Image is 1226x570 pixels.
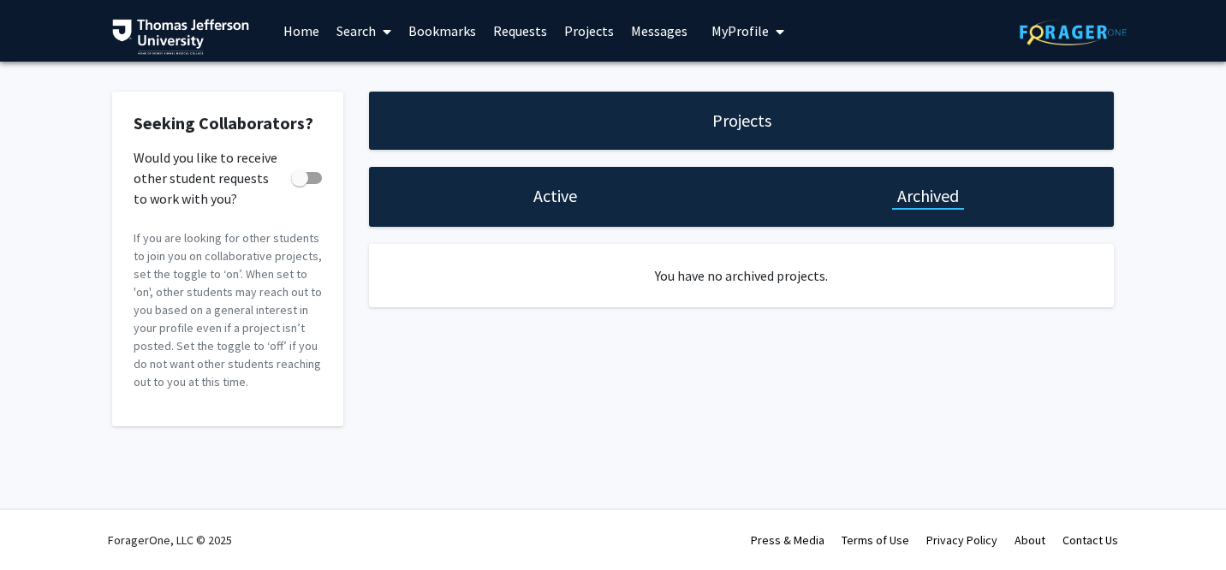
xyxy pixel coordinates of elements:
a: Contact Us [1062,532,1118,548]
a: Requests [485,1,556,61]
h1: Active [533,184,577,208]
a: Bookmarks [400,1,485,61]
a: Search [328,1,400,61]
p: If you are looking for other students to join you on collaborative projects, set the toggle to ‘o... [134,229,322,391]
div: ForagerOne, LLC © 2025 [108,510,232,570]
p: You have no archived projects. [451,265,1032,286]
a: Home [275,1,328,61]
span: My Profile [711,22,769,39]
h1: Projects [712,109,771,133]
h2: Seeking Collaborators? [134,113,322,134]
img: ForagerOne Logo [1020,19,1127,45]
iframe: Chat [13,493,73,557]
a: Press & Media [751,532,824,548]
span: Would you like to receive other student requests to work with you? [134,147,284,209]
img: Thomas Jefferson University Logo [112,19,249,55]
h1: Archived [897,184,959,208]
a: About [1015,532,1045,548]
a: Terms of Use [842,532,909,548]
a: Projects [556,1,622,61]
a: Privacy Policy [926,532,997,548]
a: Messages [622,1,696,61]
